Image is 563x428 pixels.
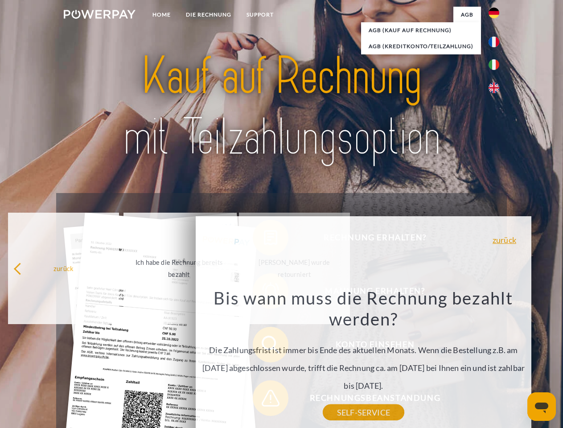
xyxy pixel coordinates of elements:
div: Die Zahlungsfrist ist immer bis Ende des aktuellen Monats. Wenn die Bestellung z.B. am [DATE] abg... [201,287,526,412]
div: zurück [13,262,114,274]
img: fr [489,37,499,47]
a: AGB (Kreditkonto/Teilzahlung) [361,38,481,54]
img: title-powerpay_de.svg [85,43,478,171]
img: de [489,8,499,18]
img: en [489,82,499,93]
h3: Bis wann muss die Rechnung bezahlt werden? [201,287,526,330]
div: Ich habe die Rechnung bereits bezahlt [129,256,229,280]
a: AGB (Kauf auf Rechnung) [361,22,481,38]
img: it [489,59,499,70]
a: SELF-SERVICE [323,404,404,420]
img: logo-powerpay-white.svg [64,10,136,19]
a: zurück [493,236,516,244]
a: DIE RECHNUNG [178,7,239,23]
iframe: Schaltfläche zum Öffnen des Messaging-Fensters [527,392,556,421]
a: Home [145,7,178,23]
a: agb [453,7,481,23]
a: SUPPORT [239,7,281,23]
